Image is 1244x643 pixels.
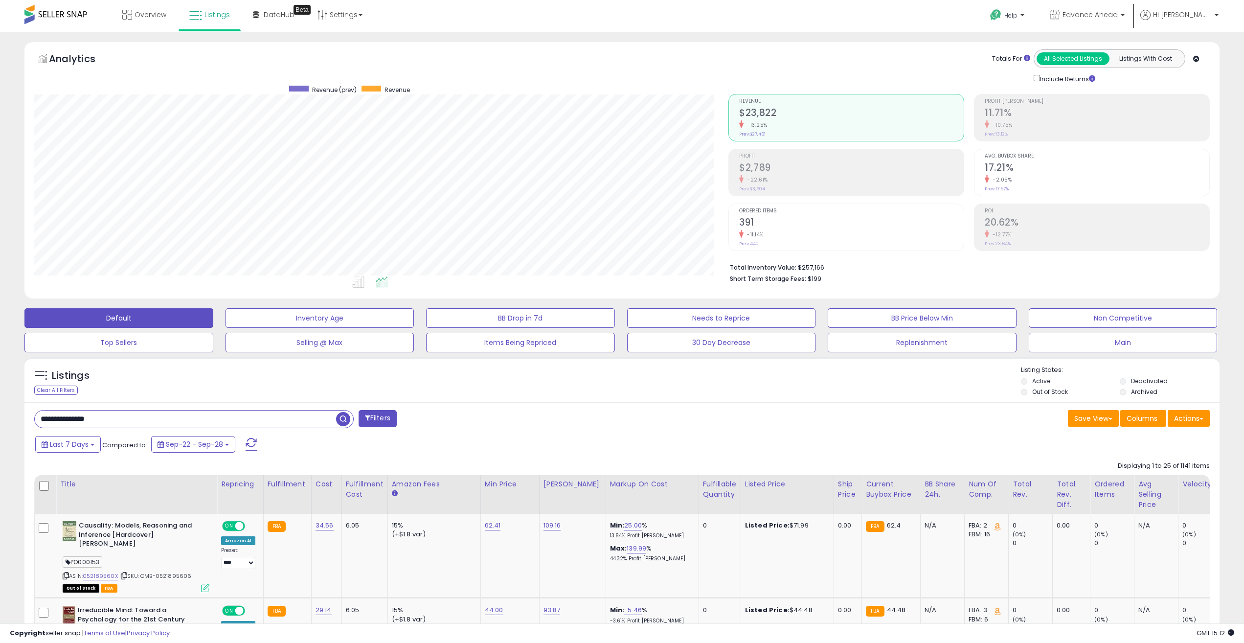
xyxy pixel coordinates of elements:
[985,217,1209,230] h2: 20.62%
[828,308,1017,328] button: BB Price Below Min
[1032,377,1050,385] label: Active
[739,107,964,120] h2: $23,822
[610,479,695,489] div: Markup on Cost
[244,607,259,615] span: OFF
[610,544,627,553] b: Max:
[1013,521,1052,530] div: 0
[223,522,235,530] span: ON
[1094,539,1134,548] div: 0
[985,131,1008,137] small: Prev: 13.12%
[745,479,830,489] div: Listed Price
[135,10,166,20] span: Overview
[49,52,114,68] h5: Analytics
[624,521,642,530] a: 25.00
[24,308,213,328] button: Default
[985,154,1209,159] span: Avg. Buybox Share
[1026,73,1107,84] div: Include Returns
[226,308,414,328] button: Inventory Age
[992,54,1030,64] div: Totals For
[730,263,796,272] b: Total Inventory Value:
[703,479,737,500] div: Fulfillable Quantity
[392,530,473,539] div: (+$1.8 var)
[627,308,816,328] button: Needs to Reprice
[63,521,76,541] img: 411s2ns8YFL._SL40_.jpg
[1094,521,1134,530] div: 0
[1021,366,1220,375] p: Listing States:
[866,521,884,532] small: FBA
[985,186,1009,192] small: Prev: 17.57%
[1094,530,1108,538] small: (0%)
[739,131,766,137] small: Prev: $27,461
[887,605,906,615] span: 44.48
[1131,388,1157,396] label: Archived
[828,333,1017,352] button: Replenishment
[1109,52,1182,65] button: Listings With Cost
[925,606,957,615] div: N/A
[838,479,858,500] div: Ship Price
[1138,606,1171,615] div: N/A
[739,217,964,230] h2: 391
[84,628,125,638] a: Terms of Use
[221,621,255,630] div: Amazon AI
[346,479,384,500] div: Fulfillment Cost
[127,628,170,638] a: Privacy Policy
[316,605,332,615] a: 29.14
[1013,539,1052,548] div: 0
[1182,530,1196,538] small: (0%)
[610,605,625,615] b: Min:
[10,629,170,638] div: seller snap | |
[610,618,691,624] p: -3.61% Profit [PERSON_NAME]
[989,121,1013,129] small: -10.75%
[1013,530,1026,538] small: (0%)
[745,605,790,615] b: Listed Price:
[223,607,235,615] span: ON
[925,479,960,500] div: BB Share 24h.
[204,10,230,20] span: Listings
[79,521,198,551] b: Causality: Models, Reasoning and Inference [Hardcover] [PERSON_NAME]
[294,5,311,15] div: Tooltip anchor
[316,479,338,489] div: Cost
[426,333,615,352] button: Items Being Repriced
[312,86,357,94] span: Revenue (prev)
[485,521,501,530] a: 62.41
[985,208,1209,214] span: ROI
[485,605,503,615] a: 44.00
[1068,410,1119,427] button: Save View
[392,615,473,624] div: (+$1.8 var)
[838,606,854,615] div: 0.00
[1197,628,1234,638] span: 2025-10-6 15:12 GMT
[1029,333,1218,352] button: Main
[739,208,964,214] span: Ordered Items
[969,530,1001,539] div: FBM: 16
[101,584,117,593] span: FBA
[83,572,118,580] a: 052189560X
[543,605,561,615] a: 93.87
[268,521,286,532] small: FBA
[24,333,213,352] button: Top Sellers
[221,536,255,545] div: Amazon AI
[543,479,602,489] div: [PERSON_NAME]
[985,99,1209,104] span: Profit [PERSON_NAME]
[745,521,826,530] div: $71.99
[1032,388,1068,396] label: Out of Stock
[739,186,765,192] small: Prev: $3,604
[226,333,414,352] button: Selling @ Max
[392,479,476,489] div: Amazon Fees
[52,369,90,383] h5: Listings
[969,479,1004,500] div: Num of Comp.
[739,162,964,175] h2: $2,789
[1029,308,1218,328] button: Non Competitive
[426,308,615,328] button: BB Drop in 7d
[316,521,334,530] a: 34.56
[990,9,1002,21] i: Get Help
[744,121,768,129] small: -13.25%
[268,479,307,489] div: Fulfillment
[244,522,259,530] span: OFF
[1140,10,1219,32] a: Hi [PERSON_NAME]
[969,606,1001,615] div: FBA: 3
[268,606,286,617] small: FBA
[730,275,806,283] b: Short Term Storage Fees:
[982,1,1034,32] a: Help
[1057,479,1086,510] div: Total Rev. Diff.
[151,436,235,453] button: Sep-22 - Sep-28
